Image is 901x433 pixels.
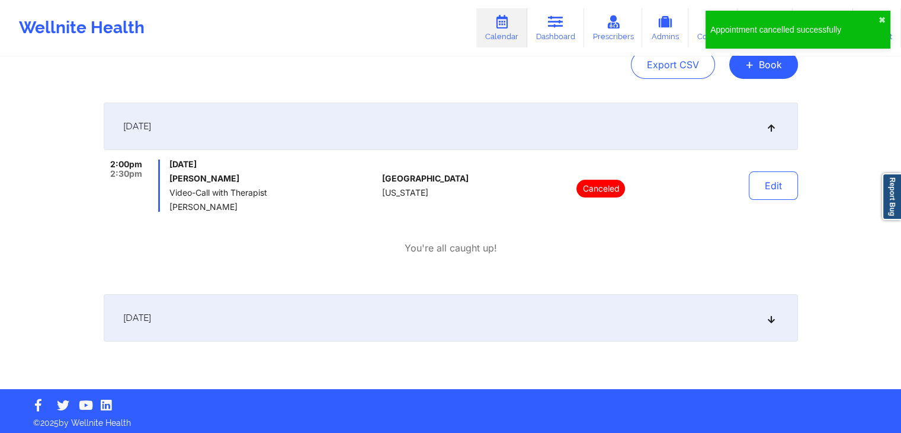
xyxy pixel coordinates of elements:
[688,8,738,47] a: Coaches
[123,312,151,324] span: [DATE]
[169,188,377,198] span: Video-Call with Therapist
[749,171,798,200] button: Edit
[745,61,754,68] span: +
[25,409,876,429] p: © 2025 by Wellnite Health
[110,160,142,169] span: 2:00pm
[405,241,497,255] p: You're all caught up!
[169,174,377,183] h6: [PERSON_NAME]
[729,50,798,79] button: +Book
[878,15,886,25] button: close
[527,8,584,47] a: Dashboard
[169,160,377,169] span: [DATE]
[382,174,469,183] span: [GEOGRAPHIC_DATA]
[123,120,151,132] span: [DATE]
[631,50,715,79] button: Export CSV
[642,8,688,47] a: Admins
[169,202,377,212] span: [PERSON_NAME]
[476,8,527,47] a: Calendar
[382,188,428,198] span: [US_STATE]
[576,180,625,198] p: Canceled
[882,173,901,220] a: Report Bug
[110,169,142,179] span: 2:30pm
[584,8,643,47] a: Prescribers
[710,24,878,36] div: Appointment cancelled successfully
